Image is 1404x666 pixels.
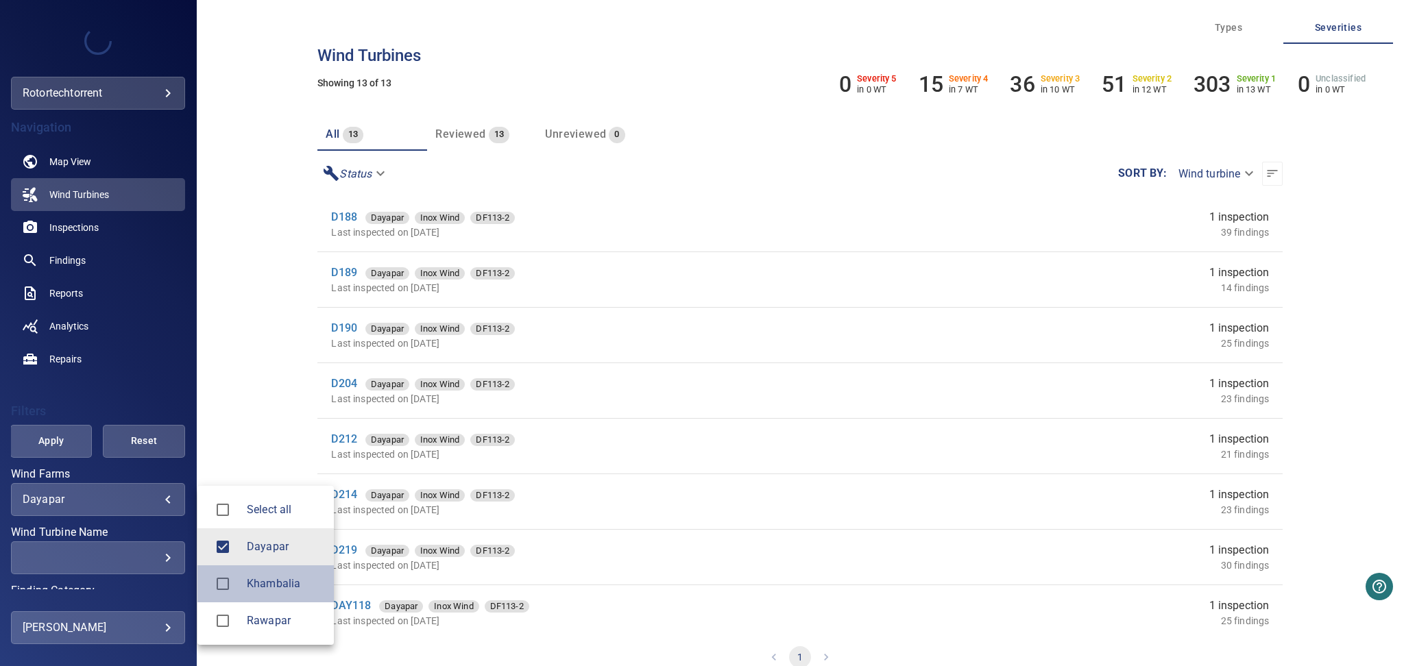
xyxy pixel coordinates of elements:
span: Rawapar [208,606,237,635]
span: Dayapar [247,539,323,555]
div: Wind Farms Khambalia [247,576,323,592]
span: Khambalia [208,569,237,598]
div: Wind Farms Dayapar [247,539,323,555]
ul: Dayapar [197,486,334,645]
div: Wind Farms Rawapar [247,613,323,629]
span: Rawapar [247,613,323,629]
span: Dayapar [208,532,237,561]
span: Select all [247,502,323,518]
span: Khambalia [247,576,323,592]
